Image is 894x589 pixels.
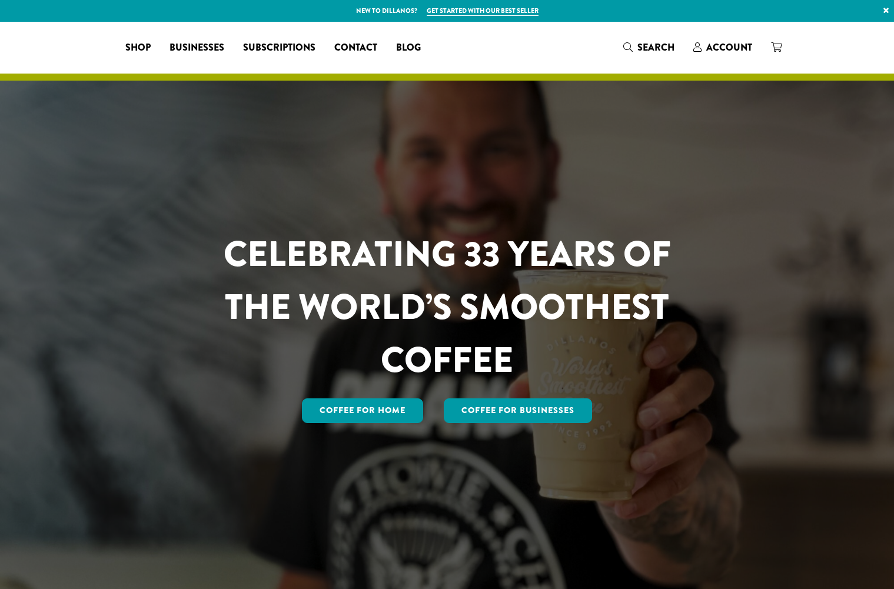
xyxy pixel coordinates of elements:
[243,41,315,55] span: Subscriptions
[396,41,421,55] span: Blog
[125,41,151,55] span: Shop
[189,228,706,387] h1: CELEBRATING 33 YEARS OF THE WORLD’S SMOOTHEST COFFEE
[427,6,539,16] a: Get started with our best seller
[302,398,423,423] a: Coffee for Home
[116,38,160,57] a: Shop
[637,41,674,54] span: Search
[334,41,377,55] span: Contact
[170,41,224,55] span: Businesses
[706,41,752,54] span: Account
[614,38,684,57] a: Search
[444,398,592,423] a: Coffee For Businesses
